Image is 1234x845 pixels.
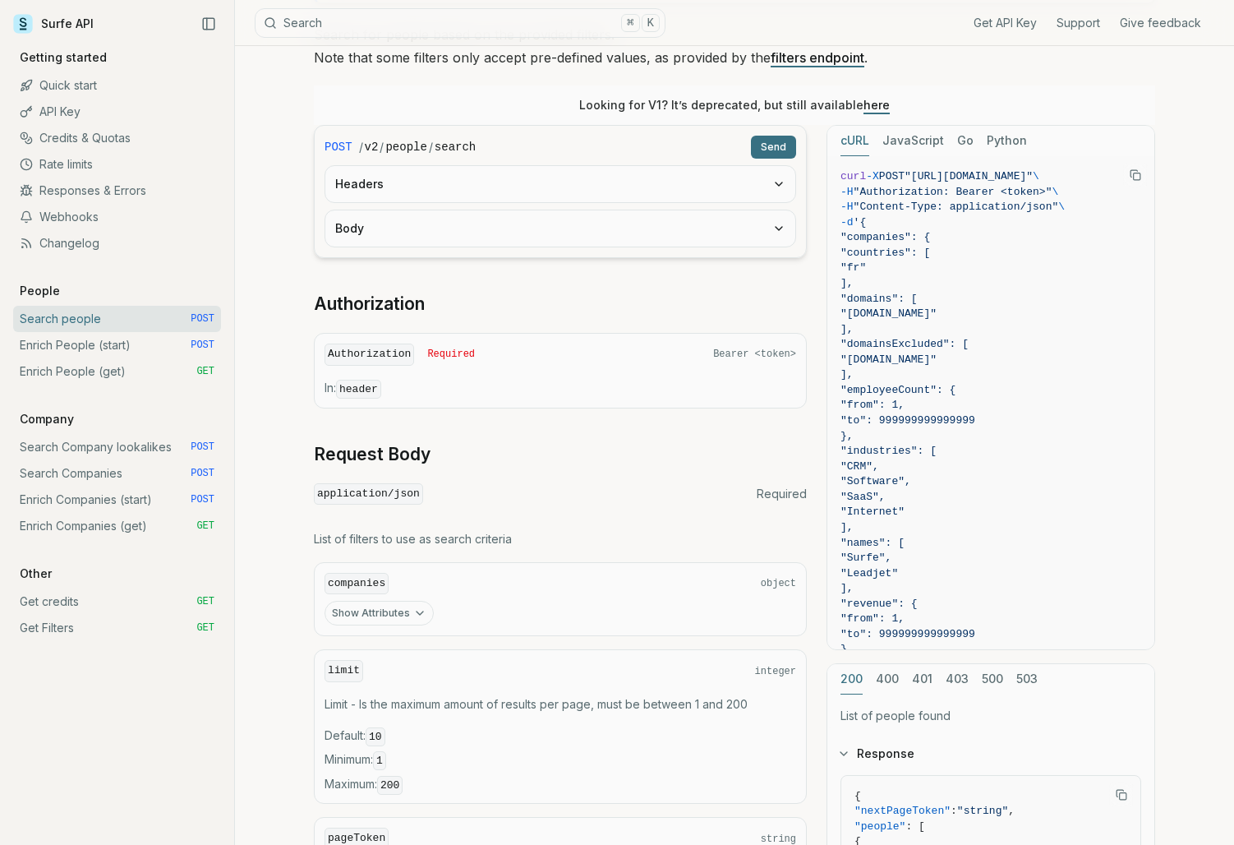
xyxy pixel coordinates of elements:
[642,14,660,32] kbd: K
[380,139,384,155] span: /
[621,14,639,32] kbd: ⌘
[325,166,795,202] button: Headers
[191,339,214,352] span: POST
[840,414,975,427] span: "to": 999999999999999
[854,805,951,817] span: "nextPageToken"
[13,204,221,230] a: Webhooks
[912,664,932,695] button: 401
[1008,805,1015,817] span: ,
[196,365,214,378] span: GET
[13,513,221,539] a: Enrich Companies (get) GET
[771,49,864,66] a: filters endpoint
[314,531,807,547] p: List of filters to use as search criteria
[196,621,214,635] span: GET
[579,97,890,113] p: Looking for V1? It’s deprecated, but still available
[866,170,879,182] span: -X
[840,201,854,213] span: -H
[905,170,1033,182] span: "[URL][DOMAIN_NAME]"
[196,519,214,533] span: GET
[1120,15,1201,31] a: Give feedback
[840,384,955,396] span: "employeeCount": {
[840,338,969,350] span: "domainsExcluded": [
[325,573,389,595] code: companies
[13,283,67,299] p: People
[1123,163,1148,187] button: Copy Text
[13,411,81,427] p: Company
[325,139,352,155] span: POST
[365,139,379,155] code: v2
[840,430,854,442] span: },
[840,664,863,695] button: 200
[325,696,796,713] p: Limit - Is the maximum amount of results per page, must be between 1 and 200
[840,475,911,487] span: "Software",
[13,125,221,151] a: Credits & Quotas
[255,8,665,38] button: Search⌘K
[840,460,879,473] span: "CRM",
[191,493,214,506] span: POST
[755,665,796,678] span: integer
[987,126,1027,156] button: Python
[713,348,796,361] span: Bearer <token>
[325,727,796,746] span: Default :
[840,353,937,366] span: "[DOMAIN_NAME]"
[191,467,214,480] span: POST
[840,598,918,610] span: "revenue": {
[13,306,221,332] a: Search people POST
[13,49,113,66] p: Getting started
[840,582,854,594] span: ],
[1058,201,1065,213] span: \
[196,12,221,36] button: Collapse Sidebar
[314,23,1155,69] p: Search for people based on the provided filters. Note that some filters only accept pre-defined v...
[840,231,930,243] span: "companies": {
[863,98,890,112] a: here
[325,210,795,247] button: Body
[840,552,891,564] span: "Surfe",
[751,136,796,159] button: Send
[13,358,221,385] a: Enrich People (get) GET
[385,139,426,155] code: people
[840,491,886,503] span: "SaaS",
[1016,664,1038,695] button: 503
[13,178,221,204] a: Responses & Errors
[435,139,476,155] code: search
[325,660,363,682] code: limit
[840,612,905,625] span: "from": 1,
[1052,186,1058,198] span: \
[377,776,403,795] code: 200
[957,126,974,156] button: Go
[325,601,434,626] button: Show Attributes
[13,566,58,582] p: Other
[325,751,796,769] span: Minimum :
[882,126,944,156] button: JavaScript
[840,186,854,198] span: -H
[840,216,854,229] span: -d
[854,820,905,833] span: "people"
[840,537,905,549] span: "names": [
[876,664,899,695] button: 400
[946,664,969,695] button: 403
[191,312,214,326] span: POST
[879,170,905,182] span: POST
[761,577,796,590] span: object
[13,487,221,513] a: Enrich Companies (start) POST
[957,805,1008,817] span: "string"
[840,521,854,533] span: ],
[359,139,363,155] span: /
[429,139,433,155] span: /
[325,776,796,794] span: Maximum :
[840,126,869,156] button: cURL
[951,805,957,817] span: :
[336,380,381,399] code: header
[840,445,937,457] span: "industries": [
[13,615,221,641] a: Get Filters GET
[840,567,898,579] span: "Leadjet"
[427,348,475,361] span: Required
[1057,15,1100,31] a: Support
[840,708,1141,724] p: List of people found
[840,277,854,289] span: ],
[13,434,221,460] a: Search Company lookalikes POST
[757,486,807,502] span: Required
[854,216,867,229] span: '{
[840,307,937,320] span: "[DOMAIN_NAME]"
[314,483,423,506] code: application/json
